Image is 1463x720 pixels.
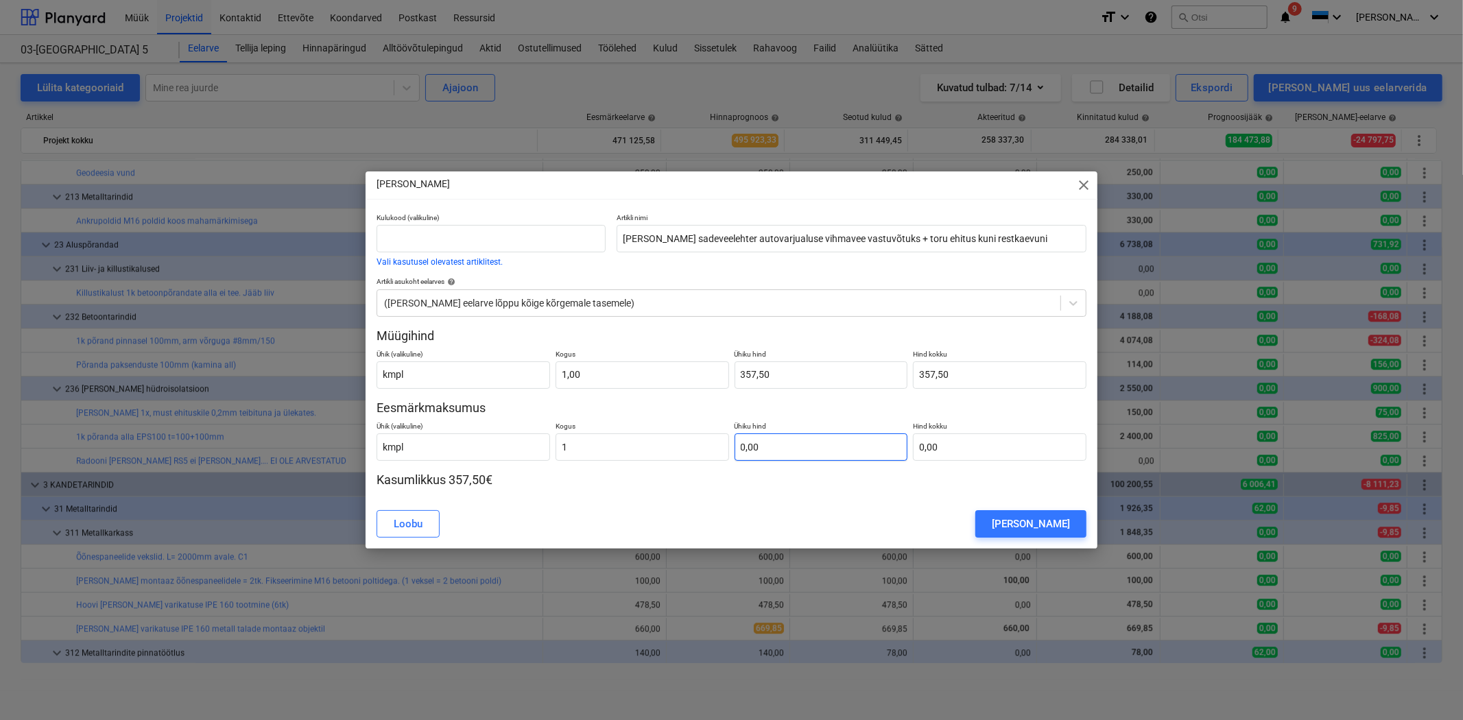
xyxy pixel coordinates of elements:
[377,277,1086,286] div: Artikli asukoht eelarves
[377,472,1086,488] p: Kasumlikkus 357,50€
[1394,654,1463,720] iframe: Chat Widget
[913,422,1086,433] p: Hind kokku
[617,213,1086,225] p: Artikli nimi
[377,350,550,361] p: Ühik (valikuline)
[377,328,1086,344] p: Müügihind
[377,400,1086,416] p: Eesmärkmaksumus
[377,258,503,266] button: Vali kasutusel olevatest artiklitest.
[556,350,729,361] p: Kogus
[1075,177,1092,193] span: close
[975,510,1086,538] button: [PERSON_NAME]
[377,177,450,191] p: [PERSON_NAME]
[913,350,1086,361] p: Hind kokku
[377,213,606,225] p: Kulukood (valikuline)
[556,422,729,433] p: Kogus
[444,278,455,286] span: help
[735,422,908,433] p: Ühiku hind
[377,510,440,538] button: Loobu
[735,350,908,361] p: Ühiku hind
[992,515,1070,533] div: [PERSON_NAME]
[377,422,550,433] p: Ühik (valikuline)
[394,515,423,533] div: Loobu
